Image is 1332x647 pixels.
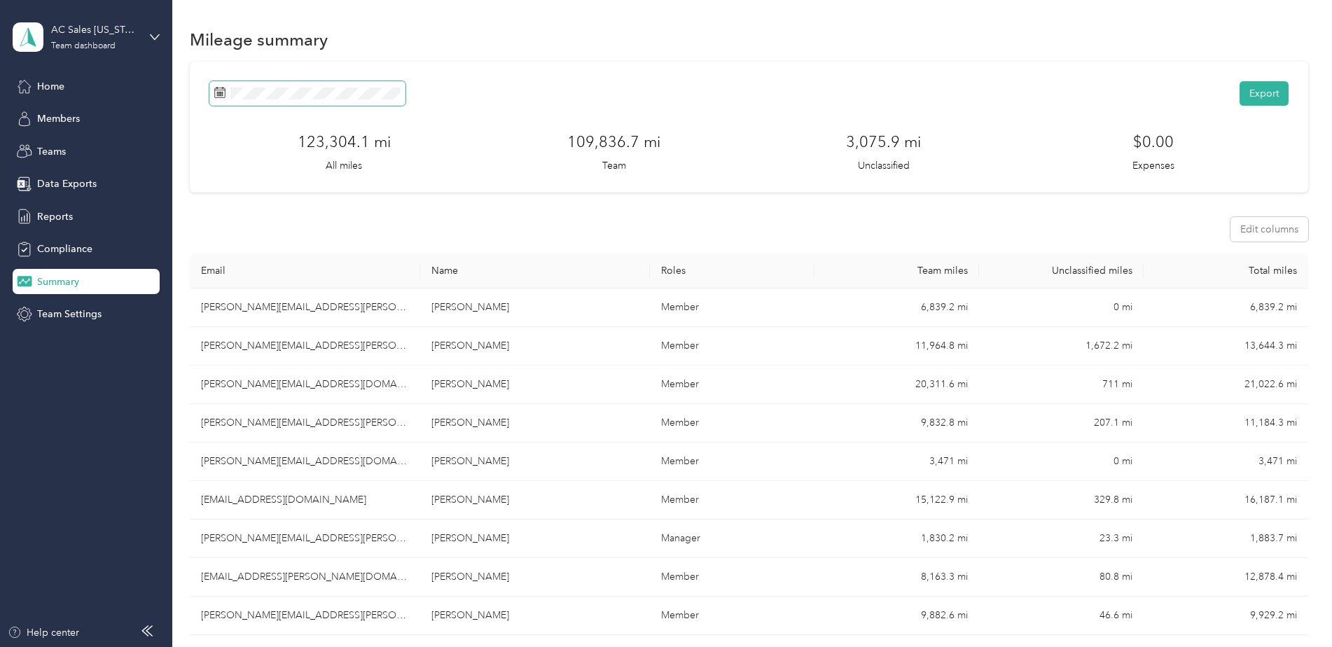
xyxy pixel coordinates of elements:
[1144,558,1308,597] td: 12,878.4 mi
[1144,253,1308,288] th: Total miles
[37,307,102,321] span: Team Settings
[37,242,92,256] span: Compliance
[1230,217,1308,242] button: Edit columns
[979,520,1144,558] td: 23.3 mi
[190,443,420,481] td: mariah.peterson@tobiidynavox.com
[814,253,979,288] th: Team miles
[1144,443,1308,481] td: 3,471 mi
[814,327,979,366] td: 11,964.8 mi
[420,366,651,404] td: erica tardone
[37,79,64,94] span: Home
[1144,520,1308,558] td: 1,883.7 mi
[979,253,1144,288] th: Unclassified miles
[650,481,814,520] td: Member
[37,144,66,159] span: Teams
[650,327,814,366] td: Member
[814,481,979,520] td: 15,122.9 mi
[420,404,651,443] td: andrew lewis
[858,158,910,173] p: Unclassified
[37,274,79,289] span: Summary
[1254,569,1332,647] iframe: Everlance-gr Chat Button Frame
[650,253,814,288] th: Roles
[420,288,651,327] td: Bradley Heck
[190,597,420,635] td: kristi.shanks@tobiidynavox.com
[814,288,979,327] td: 6,839.2 mi
[190,288,420,327] td: bradley.heck@tobiidynavox.com
[979,366,1144,404] td: 711 mi
[846,130,921,153] h3: 3,075.9 mi
[814,366,979,404] td: 20,311.6 mi
[979,327,1144,366] td: 1,672.2 mi
[51,22,139,37] div: AC Sales [US_STATE] 01 US01-AC-D50011-CC11600 ([PERSON_NAME])
[979,558,1144,597] td: 80.8 mi
[420,597,651,635] td: Kristina L. Shanks
[814,597,979,635] td: 9,882.6 mi
[190,366,420,404] td: erica.tardone@tobiidynavox.com
[814,404,979,443] td: 9,832.8 mi
[37,209,73,224] span: Reports
[814,520,979,558] td: 1,830.2 mi
[37,111,80,126] span: Members
[420,481,651,520] td: Ashli Florang
[190,520,420,558] td: daniel.proudfoot@tobiidynavox.com
[420,327,651,366] td: kristy gibson
[8,625,79,640] button: Help center
[650,288,814,327] td: Member
[190,481,420,520] td: ashli.florang@tobiidynavox.com
[650,597,814,635] td: Member
[979,288,1144,327] td: 0 mi
[650,366,814,404] td: Member
[190,327,420,366] td: kristy.gibson@tobiidynavox.com
[979,404,1144,443] td: 207.1 mi
[650,443,814,481] td: Member
[1144,404,1308,443] td: 11,184.3 mi
[190,404,420,443] td: andrew.lewis@tobiidynavox.com
[1144,327,1308,366] td: 13,644.3 mi
[190,32,328,47] h1: Mileage summary
[1132,158,1174,173] p: Expenses
[420,253,651,288] th: Name
[420,520,651,558] td: Daniel Proudfoot
[298,130,391,153] h3: 123,304.1 mi
[190,253,420,288] th: Email
[1144,597,1308,635] td: 9,929.2 mi
[814,443,979,481] td: 3,471 mi
[1144,481,1308,520] td: 16,187.1 mi
[37,176,97,191] span: Data Exports
[1144,366,1308,404] td: 21,022.6 mi
[420,558,651,597] td: Jacob B. Faircloth
[979,481,1144,520] td: 329.8 mi
[1240,81,1289,106] button: Export
[814,558,979,597] td: 8,163.3 mi
[650,520,814,558] td: Manager
[1133,130,1174,153] h3: $0.00
[420,443,651,481] td: mariah peterson
[979,597,1144,635] td: 46.6 mi
[190,558,420,597] td: jacob.faircloth@tobiidynavox.com
[602,158,626,173] p: Team
[326,158,362,173] p: All miles
[650,404,814,443] td: Member
[1144,288,1308,327] td: 6,839.2 mi
[650,558,814,597] td: Member
[979,443,1144,481] td: 0 mi
[51,42,116,50] div: Team dashboard
[567,130,660,153] h3: 109,836.7 mi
